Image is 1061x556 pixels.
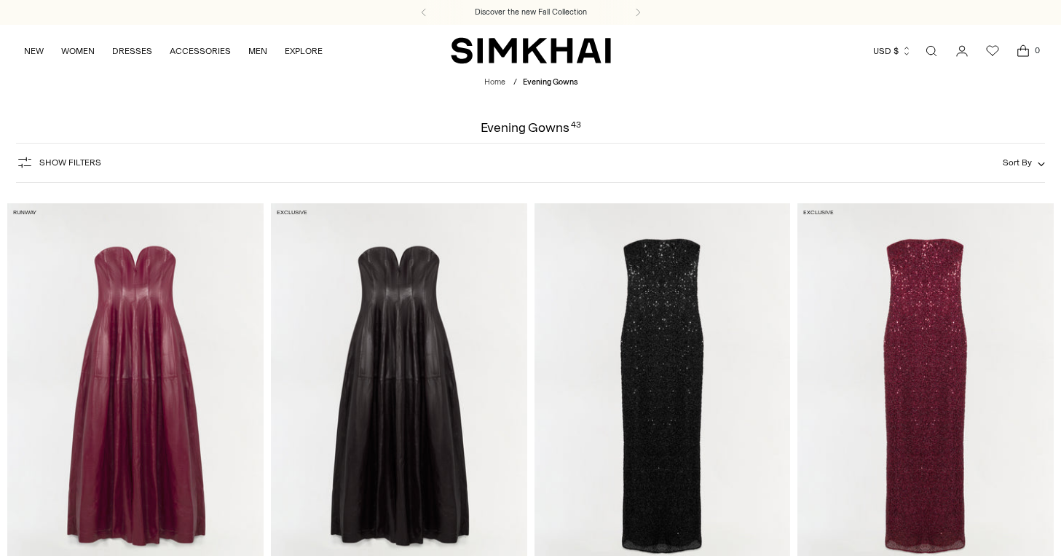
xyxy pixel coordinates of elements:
[16,151,101,174] button: Show Filters
[24,35,44,67] a: NEW
[978,36,1007,66] a: Wishlist
[947,36,977,66] a: Go to the account page
[523,77,577,87] span: Evening Gowns
[1003,157,1032,168] span: Sort By
[285,35,323,67] a: EXPLORE
[1030,44,1044,57] span: 0
[481,121,581,134] h1: Evening Gowns
[1009,36,1038,66] a: Open cart modal
[513,77,517,89] div: /
[451,36,611,65] a: SIMKHAI
[248,35,267,67] a: MEN
[873,35,912,67] button: USD $
[170,35,231,67] a: ACCESSORIES
[484,77,505,87] a: Home
[917,36,946,66] a: Open search modal
[484,77,577,89] nav: breadcrumbs
[39,157,101,168] span: Show Filters
[475,7,587,18] a: Discover the new Fall Collection
[61,35,95,67] a: WOMEN
[112,35,152,67] a: DRESSES
[1003,154,1045,171] button: Sort By
[571,121,581,134] div: 43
